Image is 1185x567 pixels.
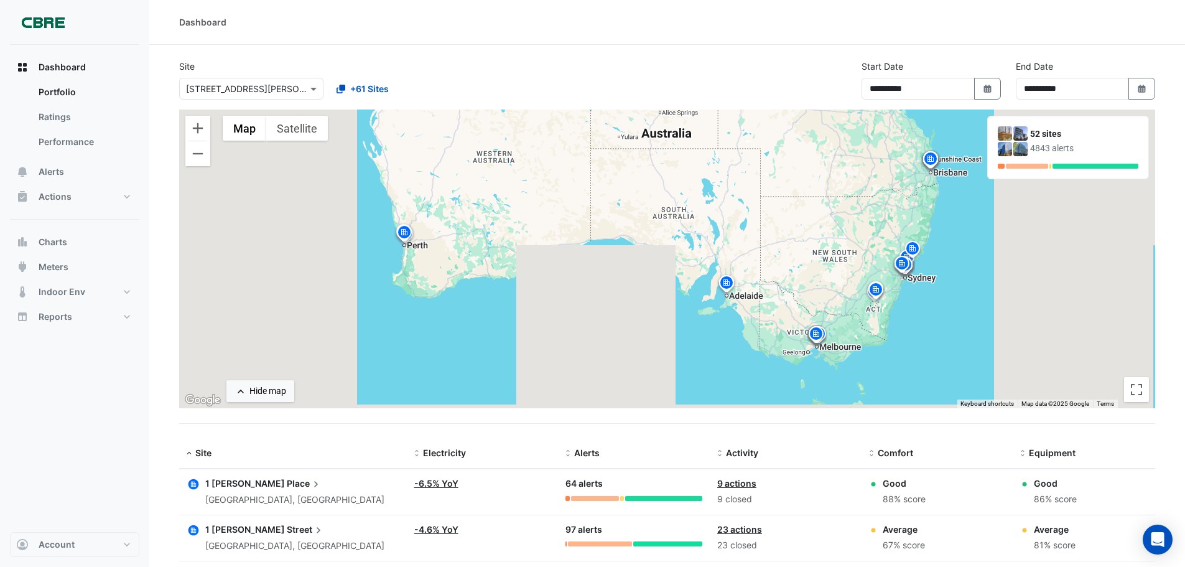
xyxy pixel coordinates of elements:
div: 52 sites [1030,128,1138,141]
app-icon: Indoor Env [16,286,29,298]
div: [GEOGRAPHIC_DATA], [GEOGRAPHIC_DATA] [205,539,384,553]
div: 9 closed [717,492,854,507]
button: Zoom in [185,116,210,141]
span: Indoor Env [39,286,85,298]
span: Meters [39,261,68,273]
a: 23 actions [717,524,762,535]
button: Actions [10,184,139,209]
span: Electricity [423,448,466,458]
img: site-pin.svg [865,283,885,304]
button: Dashboard [10,55,139,80]
label: End Date [1016,60,1053,73]
div: 81% score [1034,538,1076,553]
button: Show street map [223,116,266,141]
div: 64 alerts [565,477,702,491]
span: Street [287,523,325,537]
div: Hide map [249,385,286,398]
img: site-pin.svg [809,325,829,347]
div: Good [883,477,926,490]
button: Alerts [10,159,139,184]
img: site-pin.svg [394,223,414,245]
span: Charts [39,236,67,248]
a: Ratings [29,105,139,129]
div: 88% score [883,492,926,507]
div: Dashboard [179,16,226,29]
a: Portfolio [29,80,139,105]
div: [GEOGRAPHIC_DATA], [GEOGRAPHIC_DATA] [205,493,384,507]
a: -6.5% YoY [414,478,458,489]
button: Meters [10,255,139,279]
img: Google [182,392,223,408]
app-icon: Actions [16,190,29,203]
img: site-pin.svg [806,325,826,347]
div: Average [1034,523,1076,536]
span: Activity [726,448,758,458]
img: 10 Shelley Street [1013,142,1028,156]
a: Terms (opens in new tab) [1097,400,1114,407]
span: Comfort [878,448,913,458]
button: Toggle fullscreen view [1124,377,1149,402]
img: 1 Shelley Street [1013,126,1028,141]
fa-icon: Select Date [982,83,993,94]
button: Charts [10,230,139,255]
img: site-pin.svg [893,255,913,277]
span: Account [39,538,75,551]
div: 67% score [883,538,925,553]
div: Good [1034,477,1077,490]
button: +61 Sites [328,78,397,100]
button: Keyboard shortcuts [960,400,1014,408]
div: Open Intercom Messenger [1143,525,1173,555]
button: Indoor Env [10,279,139,304]
button: Account [10,532,139,557]
button: Zoom out [185,141,210,166]
app-icon: Meters [16,261,29,273]
img: site-pin.svg [921,150,941,172]
a: -4.6% YoY [414,524,458,535]
img: site-pin.svg [866,281,886,302]
div: 23 closed [717,538,854,553]
img: site-pin.svg [895,256,915,278]
div: Dashboard [10,80,139,159]
img: site-pin.svg [892,255,912,276]
a: Open this area in Google Maps (opens a new window) [182,392,223,408]
a: 9 actions [717,478,756,489]
img: site-pin.svg [394,223,414,245]
span: Site [195,448,211,458]
app-icon: Dashboard [16,61,29,73]
button: Show satellite imagery [266,116,328,141]
button: Reports [10,304,139,329]
img: site-pin.svg [897,248,917,270]
span: Dashboard [39,61,86,73]
a: Performance [29,129,139,154]
span: Equipment [1029,448,1076,458]
img: site-pin.svg [717,274,737,296]
fa-icon: Select Date [1136,83,1148,94]
span: Alerts [39,166,64,178]
img: Company Logo [15,10,71,35]
span: Place [287,477,322,490]
img: site-pin.svg [921,150,941,172]
img: site-pin.svg [903,240,922,261]
span: 1 [PERSON_NAME] [205,524,285,535]
img: site-pin.svg [396,225,416,246]
div: 4843 alerts [1030,142,1138,155]
img: 1 Martin Place [998,126,1012,141]
span: +61 Sites [350,82,389,95]
span: Map data ©2025 Google [1021,400,1089,407]
span: Alerts [574,448,600,458]
span: Reports [39,311,72,323]
span: Actions [39,190,72,203]
label: Start Date [862,60,903,73]
div: 86% score [1034,492,1077,507]
app-icon: Charts [16,236,29,248]
button: Hide map [226,380,294,402]
span: 1 [PERSON_NAME] [205,478,285,489]
div: 97 alerts [565,523,702,537]
app-icon: Alerts [16,166,29,178]
div: Average [883,523,925,536]
img: 10 Franklin Street (GPO Exchange) [998,142,1012,156]
app-icon: Reports [16,311,29,323]
label: Site [179,60,195,73]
